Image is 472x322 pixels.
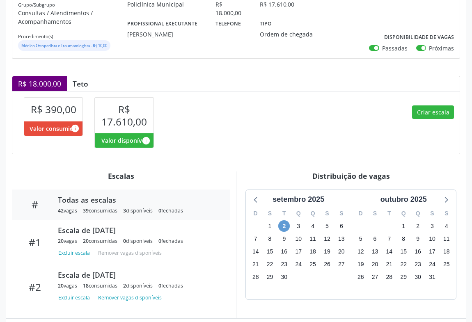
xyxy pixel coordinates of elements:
[355,259,367,270] span: domingo, 19 de outubro de 2025
[18,2,55,8] small: Grupo/Subgrupo
[355,272,367,283] span: domingo, 26 de outubro de 2025
[58,248,93,259] button: Excluir escala
[278,259,290,270] span: terça-feira, 23 de setembro de 2025
[293,233,304,244] span: quarta-feira, 10 de setembro de 2025
[158,238,183,244] div: fechadas
[321,220,333,232] span: sexta-feira, 5 de setembro de 2025
[336,233,347,244] span: sábado, 13 de setembro de 2025
[264,220,276,232] span: segunda-feira, 1 de setembro de 2025
[355,246,367,257] span: domingo, 12 de outubro de 2025
[368,207,382,220] div: S
[426,272,438,283] span: sexta-feira, 31 de outubro de 2025
[441,220,452,232] span: sábado, 4 de outubro de 2025
[83,282,117,289] div: consumidas
[18,236,52,248] div: #1
[58,270,219,279] div: Escala de [DATE]
[383,246,395,257] span: terça-feira, 14 de outubro de 2025
[278,246,290,257] span: terça-feira, 16 de setembro de 2025
[101,103,147,128] span: R$ 17.610,00
[58,238,77,244] div: vagas
[439,207,454,220] div: S
[306,207,320,220] div: Q
[71,124,80,133] i: Valor consumido por agendamentos feitos para este serviço
[412,105,454,119] button: Criar escala
[384,31,454,44] label: Disponibilidade de vagas
[158,207,161,214] span: 0
[369,233,381,244] span: segunda-feira, 6 de outubro de 2025
[426,246,438,257] span: sexta-feira, 17 de outubro de 2025
[382,207,396,220] div: T
[264,233,276,244] span: segunda-feira, 8 de setembro de 2025
[264,259,276,270] span: segunda-feira, 22 de setembro de 2025
[307,220,318,232] span: quinta-feira, 4 de setembro de 2025
[12,171,230,180] div: Escalas
[31,103,76,116] span: R$ 390,00
[353,207,368,220] div: D
[278,220,290,232] span: terça-feira, 2 de setembro de 2025
[127,17,197,30] label: Profissional executante
[215,17,241,30] label: Telefone
[263,207,277,220] div: S
[369,272,381,283] span: segunda-feira, 27 de outubro de 2025
[307,259,318,270] span: quinta-feira, 25 de setembro de 2025
[382,44,408,53] label: Passadas
[123,238,126,244] span: 0
[158,282,161,289] span: 0
[158,282,183,289] div: fechadas
[18,281,52,293] div: #2
[123,207,153,214] div: disponíveis
[307,233,318,244] span: quinta-feira, 11 de setembro de 2025
[123,282,153,289] div: disponíveis
[260,17,272,30] label: Tipo
[377,194,430,205] div: outubro 2025
[158,238,161,244] span: 0
[369,259,381,270] span: segunda-feira, 20 de outubro de 2025
[12,76,67,91] div: R$ 18.000,00
[320,207,335,220] div: S
[101,136,147,145] span: Valor disponível
[58,238,64,244] span: 20
[293,246,304,257] span: quarta-feira, 17 de setembro de 2025
[411,207,425,220] div: Q
[412,272,424,283] span: quinta-feira, 30 de outubro de 2025
[398,220,409,232] span: quarta-feira, 1 de outubro de 2025
[264,246,276,257] span: segunda-feira, 15 de setembro de 2025
[383,233,395,244] span: terça-feira, 7 de outubro de 2025
[334,207,348,220] div: S
[58,195,219,204] div: Todas as escalas
[293,220,304,232] span: quarta-feira, 3 de setembro de 2025
[336,220,347,232] span: sábado, 6 de setembro de 2025
[250,259,261,270] span: domingo, 21 de setembro de 2025
[58,207,77,214] div: vagas
[426,233,438,244] span: sexta-feira, 10 de outubro de 2025
[250,272,261,283] span: domingo, 28 de setembro de 2025
[278,272,290,283] span: terça-feira, 30 de setembro de 2025
[83,282,89,289] span: 18
[412,233,424,244] span: quinta-feira, 9 de outubro de 2025
[58,282,77,289] div: vagas
[18,9,127,26] p: Consultas / Atendimentos / Acompanhamentos
[369,246,381,257] span: segunda-feira, 13 de outubro de 2025
[412,259,424,270] span: quinta-feira, 23 de outubro de 2025
[269,194,328,205] div: setembro 2025
[441,233,452,244] span: sábado, 11 de outubro de 2025
[83,238,117,244] div: consumidas
[264,272,276,283] span: segunda-feira, 29 de setembro de 2025
[58,207,64,214] span: 42
[383,272,395,283] span: terça-feira, 28 de outubro de 2025
[18,199,52,210] div: #
[441,246,452,257] span: sábado, 18 de outubro de 2025
[248,207,263,220] div: D
[123,238,153,244] div: disponíveis
[429,44,454,53] label: Próximas
[260,30,315,39] div: Ordem de chegada
[321,246,333,257] span: sexta-feira, 19 de setembro de 2025
[336,259,347,270] span: sábado, 27 de setembro de 2025
[242,171,461,180] div: Distribuição de vagas
[18,33,53,39] small: Procedimento(s)
[321,233,333,244] span: sexta-feira, 12 de setembro de 2025
[58,282,64,289] span: 20
[321,259,333,270] span: sexta-feira, 26 de setembro de 2025
[278,233,290,244] span: terça-feira, 9 de setembro de 2025
[123,207,126,214] span: 3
